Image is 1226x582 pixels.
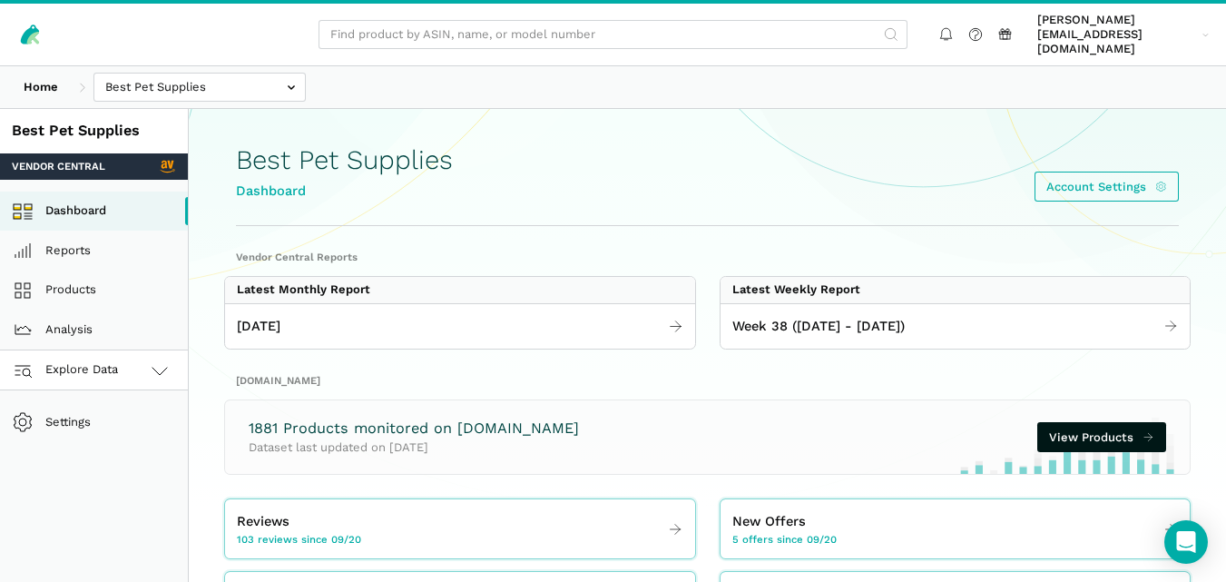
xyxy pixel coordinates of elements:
span: 5 offers since 09/20 [732,532,837,547]
a: Account Settings [1035,172,1179,202]
div: Best Pet Supplies [12,121,176,142]
input: Find product by ASIN, name, or model number [319,20,907,50]
span: New Offers [732,511,806,532]
a: [PERSON_NAME][EMAIL_ADDRESS][DOMAIN_NAME] [1032,10,1215,60]
span: Week 38 ([DATE] - [DATE]) [732,316,905,337]
span: Vendor Central [12,159,105,173]
h2: [DOMAIN_NAME] [236,373,1179,388]
span: View Products [1049,429,1133,447]
p: Dataset last updated on [DATE] [249,439,579,457]
a: [DATE] [225,311,695,343]
a: Reviews 103 reviews since 09/20 [225,506,695,553]
a: View Products [1037,422,1166,452]
a: New Offers 5 offers since 09/20 [721,506,1191,553]
h2: Vendor Central Reports [236,250,1179,264]
input: Best Pet Supplies [93,73,306,103]
a: Home [12,73,70,103]
div: Open Intercom Messenger [1164,520,1208,564]
span: [DATE] [237,316,280,337]
h1: Best Pet Supplies [236,145,453,175]
a: Week 38 ([DATE] - [DATE]) [721,311,1191,343]
h3: 1881 Products monitored on [DOMAIN_NAME] [249,419,579,439]
span: 103 reviews since 09/20 [237,532,361,547]
span: [PERSON_NAME][EMAIL_ADDRESS][DOMAIN_NAME] [1037,13,1196,57]
div: Latest Monthly Report [237,282,370,297]
div: Dashboard [236,181,453,202]
div: Latest Weekly Report [732,282,860,297]
span: Reviews [237,511,289,532]
span: Explore Data [18,360,119,381]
